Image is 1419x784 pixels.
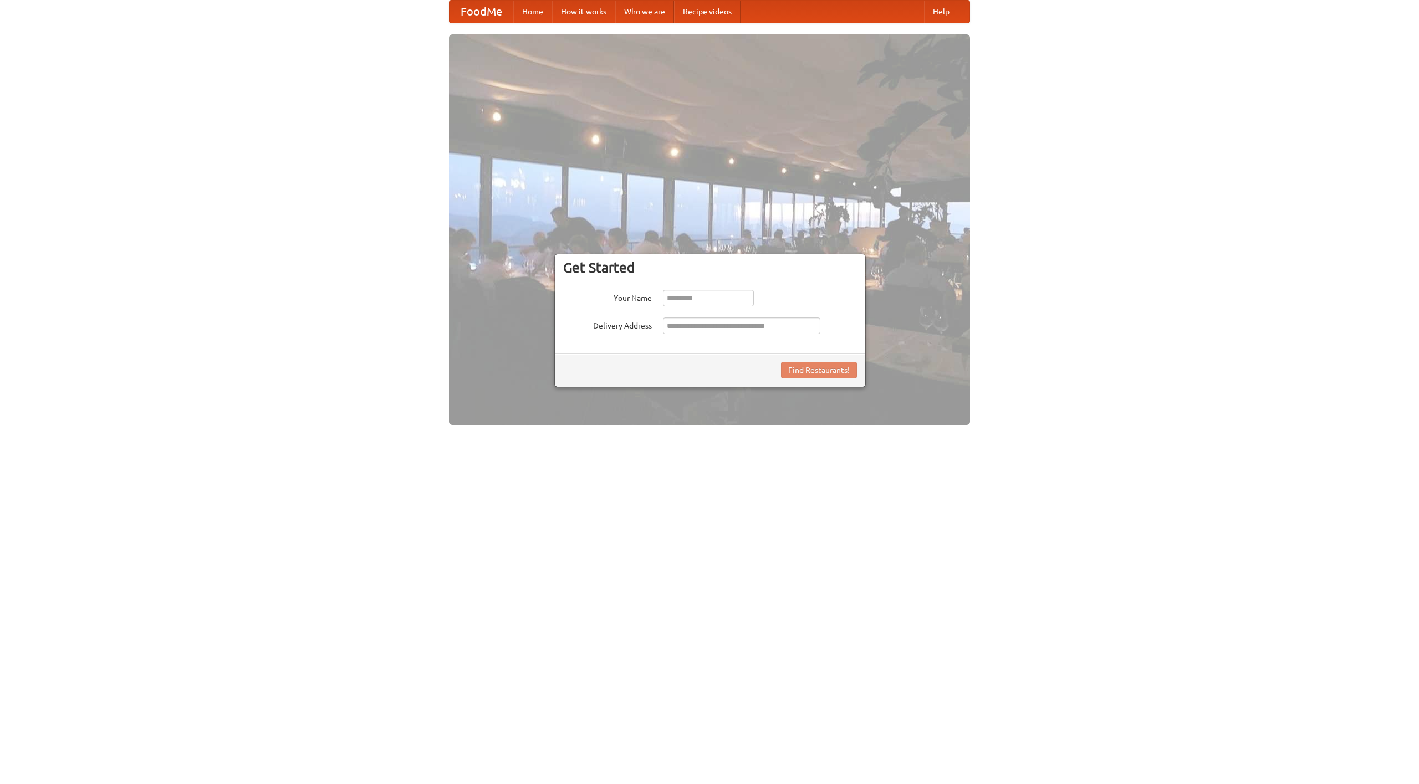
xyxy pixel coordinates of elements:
h3: Get Started [563,259,857,276]
a: Recipe videos [674,1,741,23]
a: How it works [552,1,615,23]
a: Help [924,1,958,23]
label: Your Name [563,290,652,304]
a: FoodMe [450,1,513,23]
a: Who we are [615,1,674,23]
label: Delivery Address [563,317,652,331]
button: Find Restaurants! [781,362,857,378]
a: Home [513,1,552,23]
